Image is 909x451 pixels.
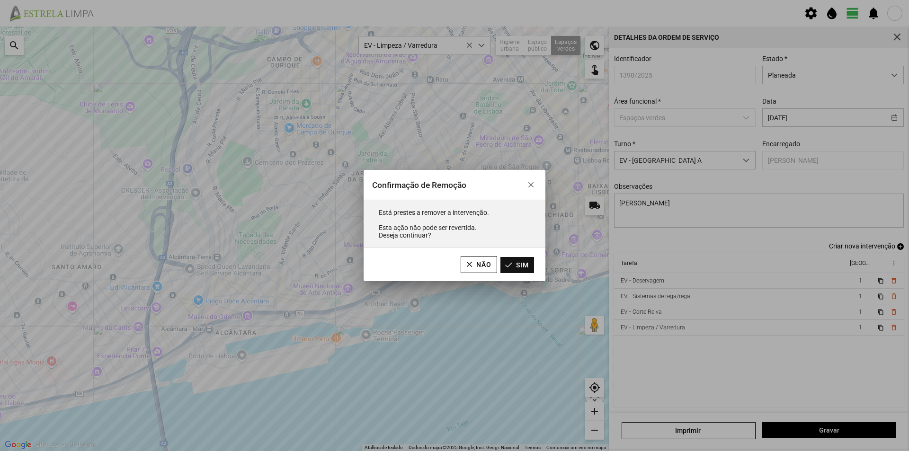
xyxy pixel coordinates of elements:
button: Sim [500,257,534,273]
span: Não [476,261,491,268]
span: Sim [516,261,529,269]
button: Não [461,256,497,273]
span: Confirmação de Remoção [372,180,466,190]
span: Está prestes a remover a intervenção. Esta ação não pode ser revertida. Deseja continuar? [379,209,489,239]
